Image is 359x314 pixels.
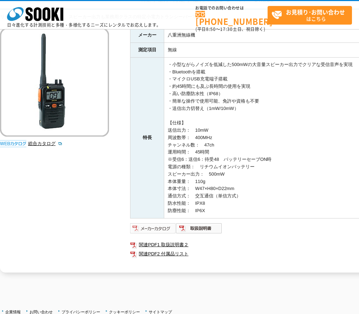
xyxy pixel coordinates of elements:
th: メーカー [130,28,164,43]
span: 8:50 [206,26,216,32]
th: 測定項目 [130,42,164,57]
th: 特長 [130,57,164,218]
a: [PHONE_NUMBER] [195,11,268,25]
a: サイトマップ [149,310,172,314]
p: 日々進化する計測技術と多種・多様化するニーズにレンタルでお応えします。 [7,23,161,27]
a: クッキーポリシー [109,310,140,314]
a: プライバシーポリシー [62,310,100,314]
strong: お見積り･お問い合わせ [286,8,345,16]
a: 取扱説明書 [176,227,222,233]
a: 総合カタログ [28,141,63,146]
span: (平日 ～ 土日、祝日除く) [195,26,265,32]
span: はこちら [271,6,352,24]
img: メーカーカタログ [130,223,176,234]
span: お電話でのお問い合わせは [195,6,268,10]
img: 取扱説明書 [176,223,222,234]
a: 企業情報 [5,310,21,314]
span: 17:30 [220,26,233,32]
a: メーカーカタログ [130,227,176,233]
a: お見積り･お問い合わせはこちら [268,6,352,25]
a: お問い合わせ [30,310,53,314]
